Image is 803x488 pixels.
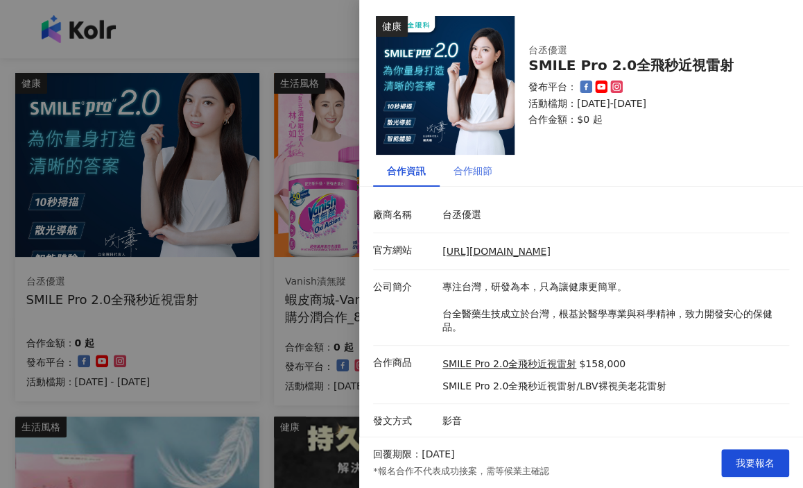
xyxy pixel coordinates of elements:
p: 合作金額： $0 起 [528,113,772,127]
p: 合作商品 [373,356,435,370]
div: SMILE Pro 2.0全飛秒近視雷射 [528,58,772,74]
img: SMILE Pro 2.0全飛秒近視雷射 [376,16,515,155]
p: 影音 [442,414,782,428]
a: SMILE Pro 2.0全飛秒近視雷射 [442,357,576,371]
p: SMILE Pro 2.0全飛秒近視雷射/LBV裸視美老花雷射 [442,380,666,394]
p: 發文方式 [373,414,435,428]
p: 專注台灣，研發為本，只為讓健康更簡單。 台全醫藥生技成立於台灣，根基於醫學專業與科學精神，致力開發安心的保健品。 [442,280,782,335]
p: 官方網站 [373,244,435,258]
p: 活動檔期：[DATE]-[DATE] [528,97,772,111]
div: 健康 [376,16,408,37]
button: 我要報名 [721,449,789,477]
div: 合作細節 [454,163,492,178]
p: 發布平台： [528,81,577,94]
p: $158,000 [579,357,625,371]
span: 我要報名 [736,457,775,469]
div: 合作資訊 [387,163,426,178]
p: 台丞優選 [442,208,782,222]
p: 公司簡介 [373,280,435,294]
p: *報名合作不代表成功接案，需等候業主確認 [373,465,549,478]
a: [URL][DOMAIN_NAME] [442,246,551,257]
p: 廠商名稱 [373,208,435,222]
p: 回覆期限：[DATE] [373,448,454,462]
div: 台丞優選 [528,44,750,58]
